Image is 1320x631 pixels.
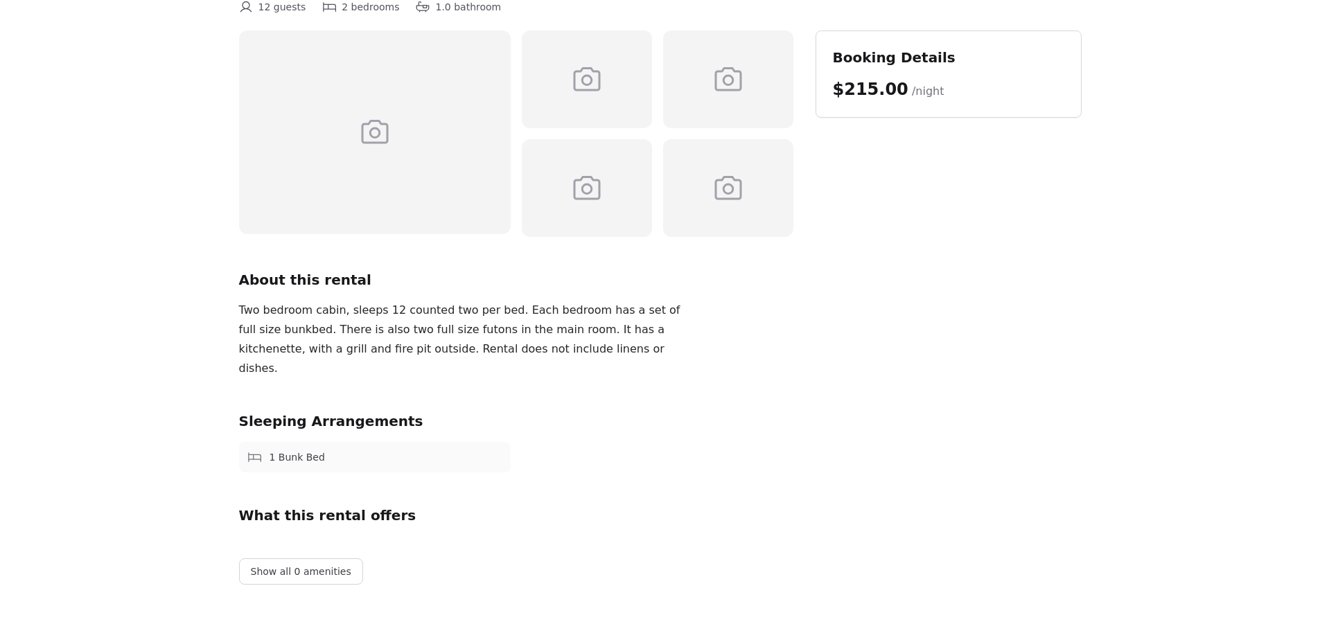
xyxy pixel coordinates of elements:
span: 1 Bunk Bed [270,450,325,464]
button: Show all 0 amenities [239,558,363,585]
span: /night [912,85,944,98]
div: Two bedroom cabin, sleeps 12 counted two per bed. Each bedroom has a set of full size bunkbed. Th... [239,301,698,378]
h2: What this rental offers [239,506,793,525]
h2: About this rental [239,270,793,290]
h2: Sleeping Arrangements [239,411,793,431]
span: $215.00 [833,80,908,99]
h2: Booking Details [833,48,1064,67]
